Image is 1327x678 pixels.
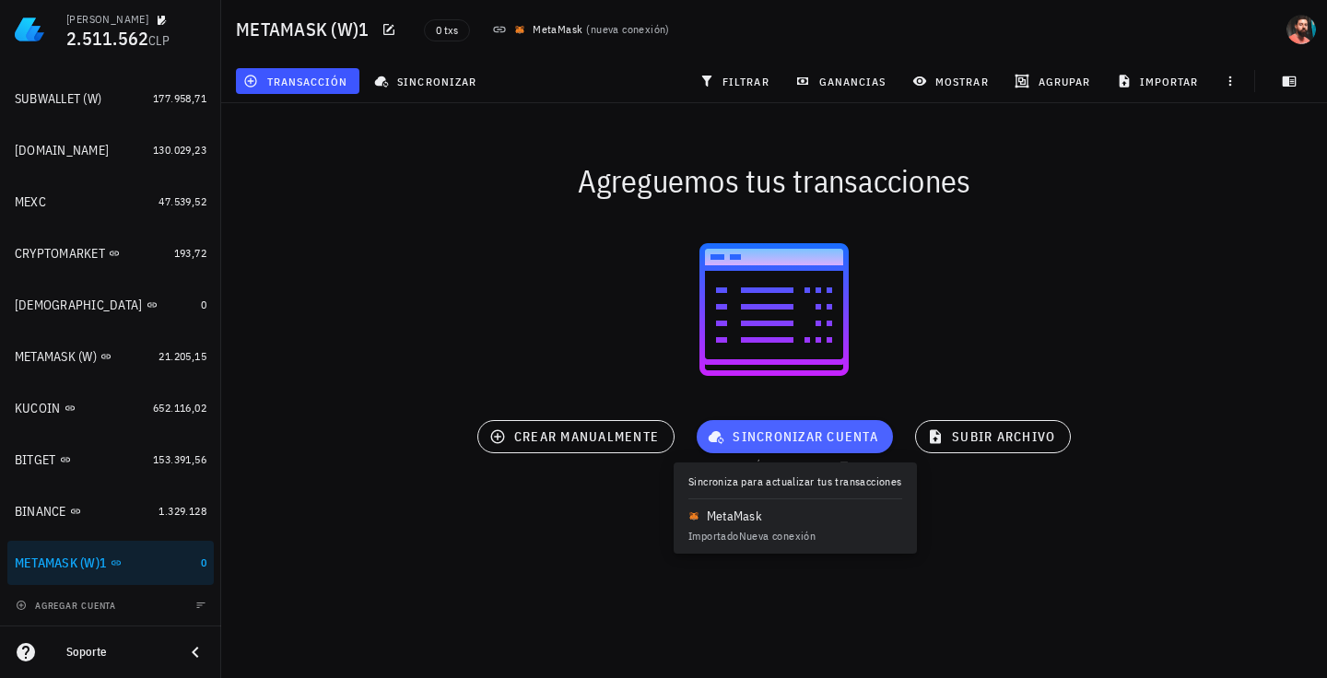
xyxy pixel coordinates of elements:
[7,386,214,430] a: KUCOIN 652.116,02
[159,349,206,363] span: 21.205,15
[378,74,476,88] span: sincronizar
[7,231,214,275] a: CRYPTOMARKET 193,72
[153,143,206,157] span: 130.029,23
[15,452,56,468] div: BITGET
[19,600,116,612] span: agregar cuenta
[15,401,61,416] div: KUCOIN
[799,74,886,88] span: ganancias
[66,12,148,27] div: [PERSON_NAME]
[15,349,97,365] div: METAMASK (W)
[66,645,170,660] div: Soporte
[7,283,214,327] a: [DEMOGRAPHIC_DATA] 0
[15,246,105,262] div: CRYPTOMARKET
[493,428,659,445] span: crear manualmente
[793,457,854,475] a: video
[15,143,109,158] div: [DOMAIN_NAME]
[744,460,782,472] span: guía
[201,555,206,569] span: 0
[7,128,214,172] a: [DOMAIN_NAME] 130.029,23
[788,68,898,94] button: ganancias
[436,20,458,41] span: 0 txs
[703,74,769,88] span: filtrar
[692,68,781,94] button: filtrar
[514,24,525,35] img: SVG_MetaMask_Icon_Color.svg
[802,460,846,472] span: video
[477,420,675,453] button: crear manualmente
[11,596,124,614] button: agregar cuenta
[1286,15,1316,44] div: avatar
[7,76,214,121] a: SUBWALLET (W) 177.958,71
[15,504,66,520] div: BINANCE
[735,457,791,475] button: guía
[7,438,214,482] a: BITGET 153.391,56
[236,68,359,94] button: transacción
[153,401,206,415] span: 652.116,02
[153,452,206,466] span: 153.391,56
[15,15,44,44] img: LedgiFi
[1121,74,1199,88] span: importar
[236,15,376,44] h1: METAMASK (W)1
[15,91,101,107] div: SUBWALLET (W)
[1018,74,1090,88] span: agrupar
[7,334,214,379] a: METAMASK (W) 21.205,15
[697,420,893,453] button: sincronizar cuenta
[1109,68,1210,94] button: importar
[7,180,214,224] a: MEXC 47.539,52
[905,68,1000,94] button: mostrar
[931,428,1055,445] span: subir archivo
[247,74,347,88] span: transacción
[916,74,989,88] span: mostrar
[66,26,148,51] span: 2.511.562
[159,504,206,518] span: 1.329.128
[915,420,1071,453] button: subir archivo
[367,68,488,94] button: sincronizar
[591,22,666,36] span: nueva conexión
[159,194,206,208] span: 47.539,52
[153,91,206,105] span: 177.958,71
[533,20,582,39] div: MetaMask
[7,489,214,533] a: BINANCE 1.329.128
[148,32,170,49] span: CLP
[15,555,107,571] div: METAMASK (W)1
[174,246,206,260] span: 193,72
[15,194,46,210] div: MEXC
[7,541,214,585] a: METAMASK (W)1 0
[15,298,143,313] div: [DEMOGRAPHIC_DATA]
[201,298,206,311] span: 0
[1007,68,1101,94] button: agrupar
[586,20,669,39] span: ( )
[711,428,878,445] span: sincronizar cuenta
